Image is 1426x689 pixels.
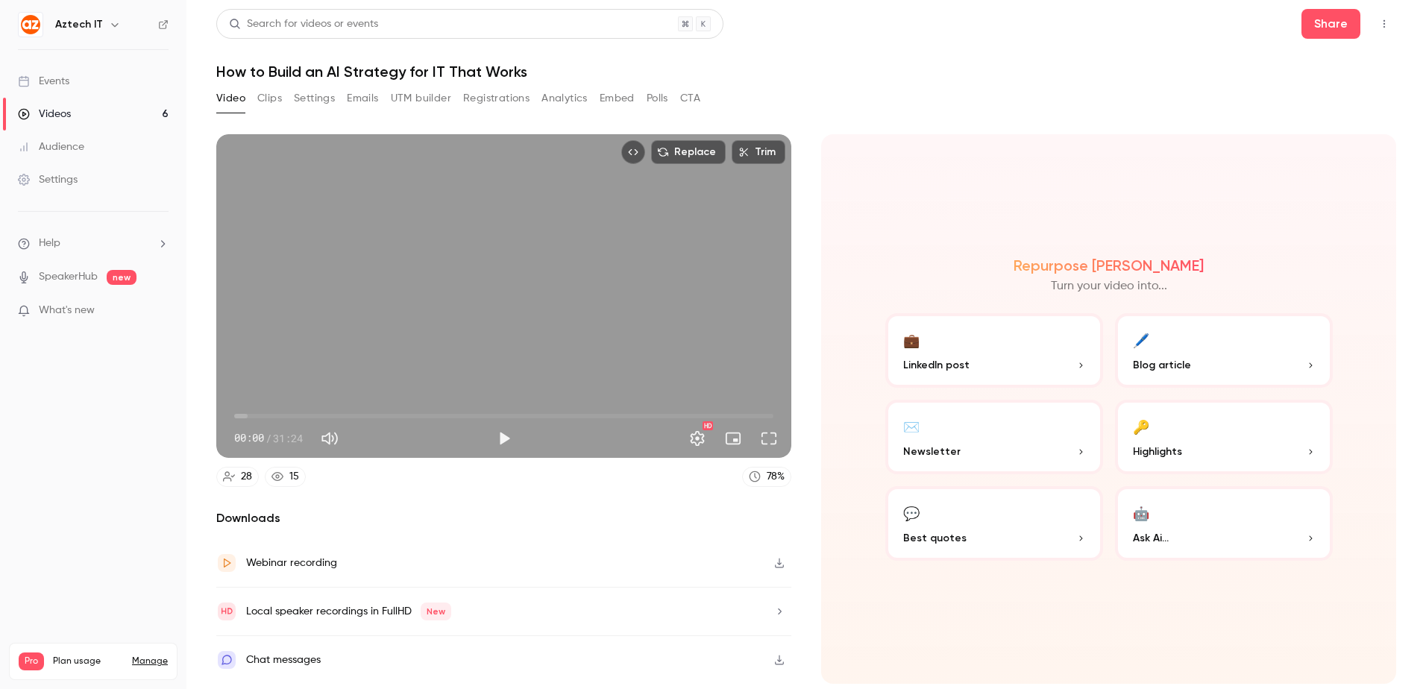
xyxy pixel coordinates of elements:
[18,139,84,154] div: Audience
[903,444,961,459] span: Newsletter
[1301,9,1360,39] button: Share
[489,424,519,453] button: Play
[1133,501,1149,524] div: 🤖
[1133,357,1191,373] span: Blog article
[19,652,44,670] span: Pro
[19,13,43,37] img: Aztech IT
[18,172,78,187] div: Settings
[265,467,306,487] a: 15
[767,469,785,485] div: 78 %
[39,303,95,318] span: What's new
[246,554,337,572] div: Webinar recording
[273,430,303,446] span: 31:24
[680,86,700,110] button: CTA
[703,421,713,430] div: HD
[216,509,791,527] h2: Downloads
[732,140,785,164] button: Trim
[53,655,123,667] span: Plan usage
[903,501,920,524] div: 💬
[903,357,970,373] span: LinkedIn post
[151,304,169,318] iframe: Noticeable Trigger
[742,467,791,487] a: 78%
[541,86,588,110] button: Analytics
[107,270,136,285] span: new
[421,603,451,620] span: New
[55,17,103,32] h6: Aztech IT
[903,415,920,438] div: ✉️
[754,424,784,453] button: Full screen
[1051,277,1167,295] p: Turn your video into...
[266,430,271,446] span: /
[18,107,71,122] div: Videos
[18,236,169,251] li: help-dropdown-opener
[718,424,748,453] button: Turn on miniplayer
[18,74,69,89] div: Events
[903,530,967,546] span: Best quotes
[39,236,60,251] span: Help
[39,269,98,285] a: SpeakerHub
[621,140,645,164] button: Embed video
[294,86,335,110] button: Settings
[1115,400,1333,474] button: 🔑Highlights
[682,424,712,453] button: Settings
[241,469,252,485] div: 28
[315,424,345,453] button: Mute
[347,86,378,110] button: Emails
[1372,12,1396,36] button: Top Bar Actions
[289,469,299,485] div: 15
[651,140,726,164] button: Replace
[1014,257,1204,274] h2: Repurpose [PERSON_NAME]
[1133,530,1169,546] span: Ask Ai...
[600,86,635,110] button: Embed
[1115,313,1333,388] button: 🖊️Blog article
[391,86,451,110] button: UTM builder
[216,63,1396,81] h1: How to Build an AI Strategy for IT That Works
[1133,415,1149,438] div: 🔑
[234,430,264,446] span: 00:00
[216,467,259,487] a: 28
[647,86,668,110] button: Polls
[1133,328,1149,351] div: 🖊️
[903,328,920,351] div: 💼
[1133,444,1182,459] span: Highlights
[885,486,1103,561] button: 💬Best quotes
[246,603,451,620] div: Local speaker recordings in FullHD
[463,86,530,110] button: Registrations
[257,86,282,110] button: Clips
[229,16,378,32] div: Search for videos or events
[132,655,168,667] a: Manage
[1115,486,1333,561] button: 🤖Ask Ai...
[234,430,303,446] div: 00:00
[216,86,245,110] button: Video
[885,400,1103,474] button: ✉️Newsletter
[885,313,1103,388] button: 💼LinkedIn post
[246,651,321,669] div: Chat messages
